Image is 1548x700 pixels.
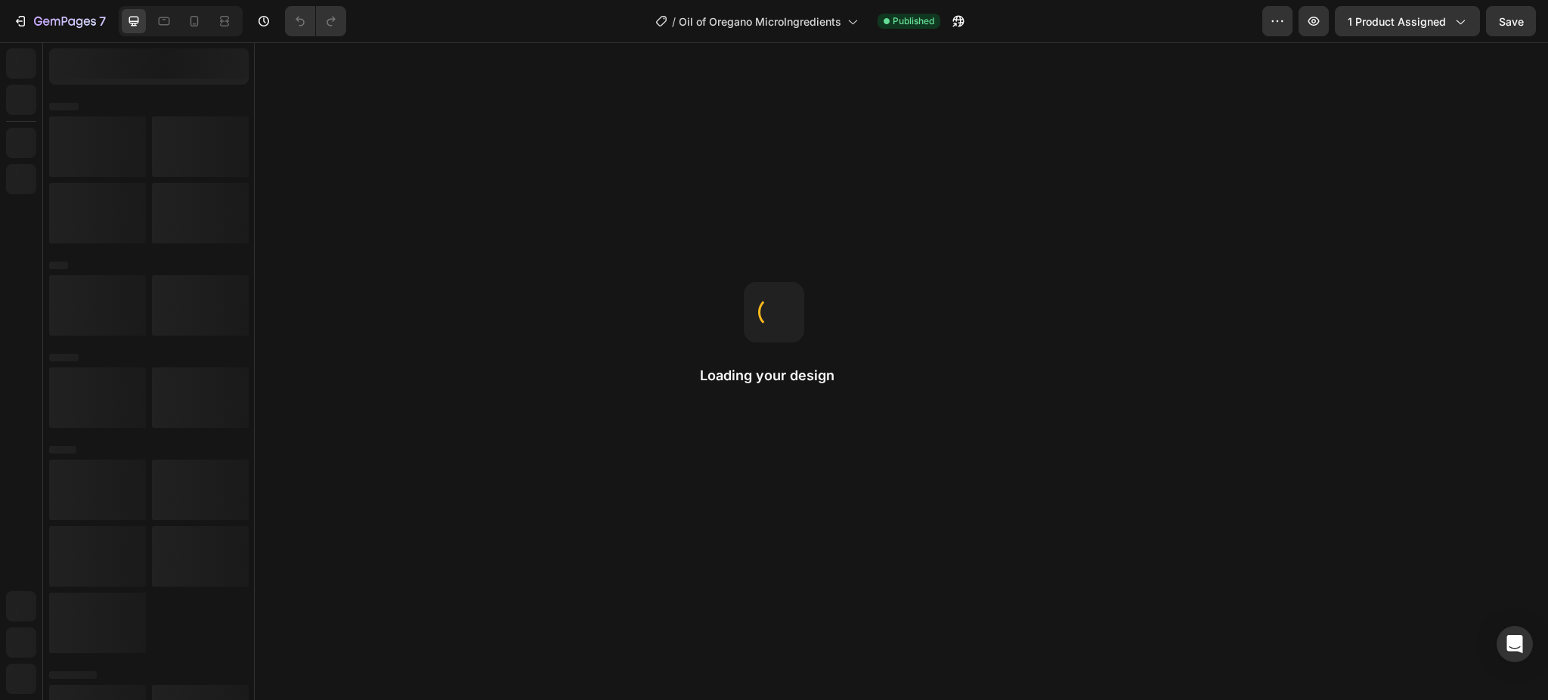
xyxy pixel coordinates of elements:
[700,367,848,385] h2: Loading your design
[672,14,676,29] span: /
[6,6,113,36] button: 7
[893,14,934,28] span: Published
[285,6,346,36] div: Undo/Redo
[1499,15,1524,28] span: Save
[1348,14,1446,29] span: 1 product assigned
[1497,626,1533,662] div: Open Intercom Messenger
[679,14,841,29] span: Oil of Oregano MicroIngredients
[1335,6,1480,36] button: 1 product assigned
[99,12,106,30] p: 7
[1486,6,1536,36] button: Save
